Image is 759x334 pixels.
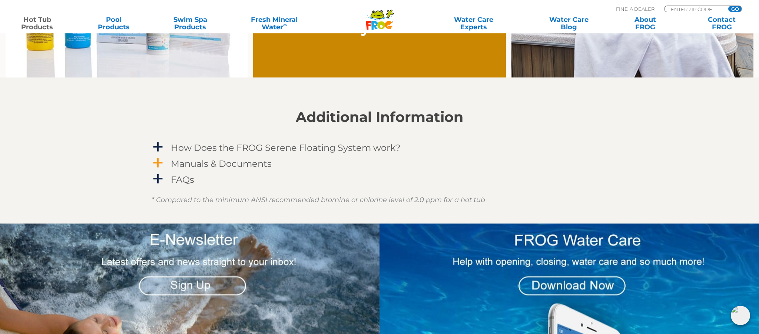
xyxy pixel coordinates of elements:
[237,16,312,31] a: Fresh MineralWater∞
[84,16,144,31] a: PoolProducts
[616,16,675,31] a: AboutFROG
[692,16,752,31] a: ContactFROG
[731,306,750,325] img: openIcon
[7,16,67,31] a: Hot TubProducts
[171,159,272,169] h4: Manuals & Documents
[152,109,607,125] h2: Additional Information
[152,157,607,171] a: a Manuals & Documents
[539,16,599,31] a: Water CareBlog
[283,22,287,28] sup: ∞
[728,6,742,12] input: GO
[160,16,220,31] a: Swim SpaProducts
[152,173,607,186] a: a FAQs
[152,142,163,153] span: a
[171,143,401,153] h4: How Does the FROG Serene Floating System work?
[171,175,194,185] h4: FAQs
[152,173,163,185] span: a
[670,6,720,12] input: Zip Code Form
[152,196,485,204] em: * Compared to the minimum ANSI recommended bromine or chlorine level of 2.0 ppm for a hot tub
[152,158,163,169] span: a
[425,16,522,31] a: Water CareExperts
[152,141,607,155] a: a How Does the FROG Serene Floating System work?
[616,6,654,12] p: Find A Dealer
